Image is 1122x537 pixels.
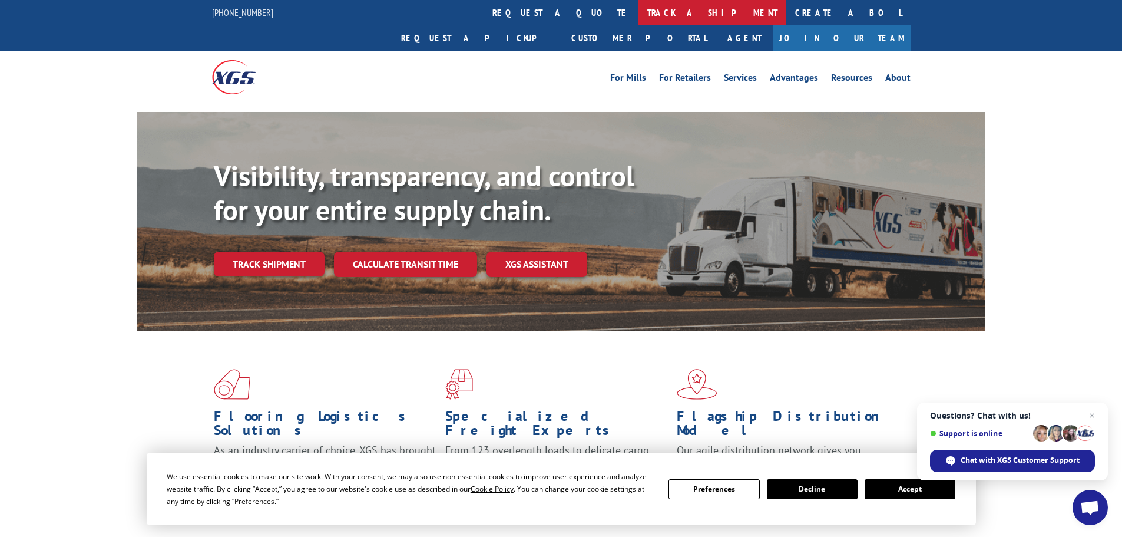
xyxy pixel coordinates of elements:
a: XGS ASSISTANT [486,252,587,277]
img: xgs-icon-flagship-distribution-model-red [677,369,717,400]
div: Cookie Consent Prompt [147,453,976,525]
span: Chat with XGS Customer Support [961,455,1080,466]
span: Cookie Policy [471,484,514,494]
span: Support is online [930,429,1029,438]
a: Advantages [770,73,818,86]
a: [PHONE_NUMBER] [212,6,273,18]
img: xgs-icon-total-supply-chain-intelligence-red [214,369,250,400]
a: Agent [716,25,773,51]
span: Questions? Chat with us! [930,411,1095,420]
a: For Mills [610,73,646,86]
button: Accept [865,479,955,499]
h1: Flooring Logistics Solutions [214,409,436,443]
a: Track shipment [214,252,325,276]
a: About [885,73,911,86]
button: Decline [767,479,858,499]
span: Close chat [1085,408,1099,423]
a: Request a pickup [392,25,562,51]
img: xgs-icon-focused-on-flooring-red [445,369,473,400]
div: Open chat [1073,490,1108,525]
a: Calculate transit time [334,252,477,277]
span: Our agile distribution network gives you nationwide inventory management on demand. [677,443,893,471]
a: Services [724,73,757,86]
button: Preferences [668,479,759,499]
a: For Retailers [659,73,711,86]
a: Customer Portal [562,25,716,51]
h1: Specialized Freight Experts [445,409,668,443]
div: We use essential cookies to make our site work. With your consent, we may also use non-essential ... [167,470,654,508]
span: Preferences [234,496,274,506]
div: Chat with XGS Customer Support [930,450,1095,472]
b: Visibility, transparency, and control for your entire supply chain. [214,157,634,228]
p: From 123 overlength loads to delicate cargo, our experienced staff knows the best way to move you... [445,443,668,496]
a: Resources [831,73,872,86]
h1: Flagship Distribution Model [677,409,899,443]
a: Join Our Team [773,25,911,51]
span: As an industry carrier of choice, XGS has brought innovation and dedication to flooring logistics... [214,443,436,485]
